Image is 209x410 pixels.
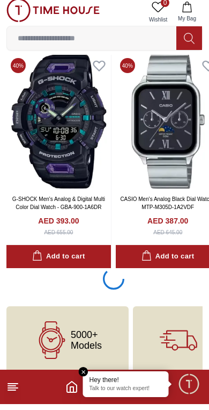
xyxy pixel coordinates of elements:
p: Talk to our watch expert! [89,391,162,399]
span: 40 % [120,64,135,79]
span: 0 [161,4,169,13]
span: 40 % [11,64,26,79]
span: My Bag [174,20,200,28]
div: Add to cart [32,256,85,269]
div: AED 645.00 [153,234,182,242]
span: 5000+ Models [71,335,102,357]
img: ... [6,4,100,28]
h4: AED 393.00 [38,221,79,232]
em: Close tooltip [79,373,88,383]
div: Chat Widget [177,378,201,402]
button: Add to cart [6,251,111,274]
img: G-SHOCK Men's Analog & Digital Multi Color Dial Watch - GBA-900-1A6DR [6,60,111,195]
div: Hey there! [89,382,162,390]
div: AED 655.00 [44,234,73,242]
span: Wishlist [145,21,171,30]
button: My Bag [171,4,203,32]
a: G-SHOCK Men's Analog & Digital Multi Color Dial Watch - GBA-900-1A6DR [12,202,105,216]
a: 0Wishlist [145,4,171,32]
h4: AED 387.00 [147,221,188,232]
a: Home [65,386,78,399]
div: Add to cart [141,256,194,269]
